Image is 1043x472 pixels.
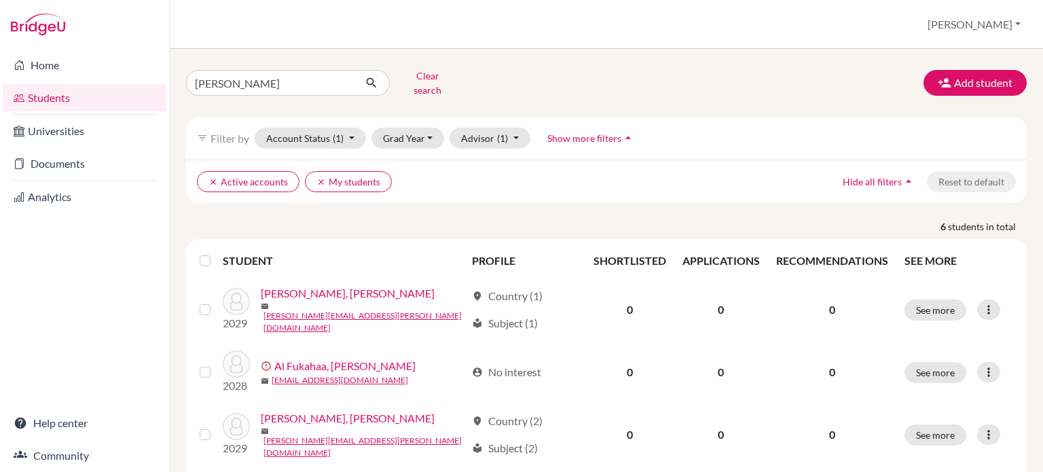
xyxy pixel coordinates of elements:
[223,350,250,378] img: Al Fukahaa, Zaid Osama Eqab
[904,424,966,446] button: See more
[208,177,218,187] i: clear
[274,358,416,374] a: Al Fukahaa, [PERSON_NAME]
[674,402,768,467] td: 0
[674,342,768,402] td: 0
[3,150,166,177] a: Documents
[921,12,1027,37] button: [PERSON_NAME]
[927,171,1016,192] button: Reset to default
[186,70,354,96] input: Find student by name...
[390,65,465,101] button: Clear search
[3,442,166,469] a: Community
[261,302,269,310] span: mail
[3,410,166,437] a: Help center
[197,132,208,143] i: filter_list
[585,402,674,467] td: 0
[464,244,585,277] th: PROFILE
[371,128,445,149] button: Grad Year
[223,378,250,394] p: 2028
[11,14,65,35] img: Bridge-U
[547,132,621,144] span: Show more filters
[472,440,538,456] div: Subject (2)
[896,244,1021,277] th: SEE MORE
[255,128,366,149] button: Account Status(1)
[674,277,768,342] td: 0
[831,171,927,192] button: Hide all filtersarrow_drop_up
[768,244,896,277] th: RECOMMENDATIONS
[472,367,483,378] span: account_circle
[472,288,543,304] div: Country (1)
[305,171,392,192] button: clearMy students
[776,426,888,443] p: 0
[585,277,674,342] td: 0
[261,410,435,426] a: [PERSON_NAME], [PERSON_NAME]
[536,128,646,149] button: Show more filtersarrow_drop_up
[223,288,250,315] img: Abdelaziz Nassif, Hassan Osama
[472,443,483,454] span: local_library
[261,361,274,371] span: error_outline
[585,342,674,402] td: 0
[223,440,250,456] p: 2029
[3,183,166,211] a: Analytics
[948,219,1027,234] span: students in total
[197,171,299,192] button: clearActive accounts
[223,315,250,331] p: 2029
[3,117,166,145] a: Universities
[843,176,902,187] span: Hide all filters
[223,413,250,440] img: Assi Abdulla, Osama Omar
[904,299,966,321] button: See more
[261,285,435,302] a: [PERSON_NAME], [PERSON_NAME]
[902,175,915,188] i: arrow_drop_up
[261,427,269,435] span: mail
[316,177,326,187] i: clear
[472,416,483,426] span: location_on
[776,364,888,380] p: 0
[497,132,508,144] span: (1)
[3,52,166,79] a: Home
[3,84,166,111] a: Students
[261,377,269,385] span: mail
[263,310,466,334] a: [PERSON_NAME][EMAIL_ADDRESS][PERSON_NAME][DOMAIN_NAME]
[904,362,966,383] button: See more
[923,70,1027,96] button: Add student
[211,132,249,145] span: Filter by
[450,128,530,149] button: Advisor(1)
[333,132,344,144] span: (1)
[472,413,543,429] div: Country (2)
[472,291,483,302] span: location_on
[472,364,541,380] div: No interest
[621,131,635,145] i: arrow_drop_up
[272,374,408,386] a: [EMAIL_ADDRESS][DOMAIN_NAME]
[940,219,948,234] strong: 6
[585,244,674,277] th: SHORTLISTED
[674,244,768,277] th: APPLICATIONS
[472,315,538,331] div: Subject (1)
[223,244,464,277] th: STUDENT
[263,435,466,459] a: [PERSON_NAME][EMAIL_ADDRESS][PERSON_NAME][DOMAIN_NAME]
[776,302,888,318] p: 0
[472,318,483,329] span: local_library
